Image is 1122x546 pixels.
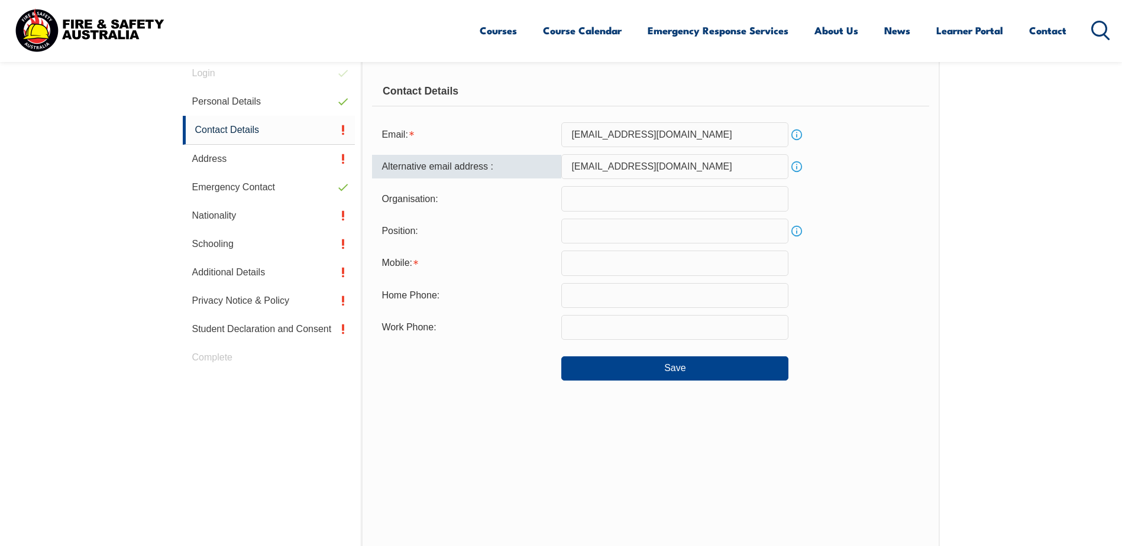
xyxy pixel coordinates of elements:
button: Save [561,356,788,380]
input: Phone numbers must be numeric, 10 characters and contain no spaces. [561,315,788,340]
div: Work Phone: [372,316,561,339]
a: About Us [814,15,858,46]
input: Mobile numbers must be numeric, 10 characters and contain no spaces. [561,251,788,275]
a: Info [788,126,805,143]
a: Course Calendar [543,15,622,46]
a: Contact [1029,15,1066,46]
a: Schooling [183,230,355,258]
a: Privacy Notice & Policy [183,287,355,315]
div: Mobile is required. [372,252,561,274]
a: Personal Details [183,87,355,116]
a: Courses [480,15,517,46]
a: Address [183,145,355,173]
div: Organisation: [372,187,561,210]
a: Info [788,158,805,175]
a: Learner Portal [936,15,1003,46]
div: Email is required. [372,123,561,146]
a: News [884,15,910,46]
a: Contact Details [183,116,355,145]
div: Home Phone: [372,284,561,307]
a: Emergency Contact [183,173,355,201]
a: Additional Details [183,258,355,287]
div: Alternative email address : [372,155,561,178]
div: Position: [372,220,561,242]
a: Student Declaration and Consent [183,315,355,343]
a: Emergency Response Services [648,15,788,46]
div: Contact Details [372,77,929,106]
a: Info [788,223,805,239]
input: Phone numbers must be numeric, 10 characters and contain no spaces. [561,283,788,308]
a: Nationality [183,201,355,230]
